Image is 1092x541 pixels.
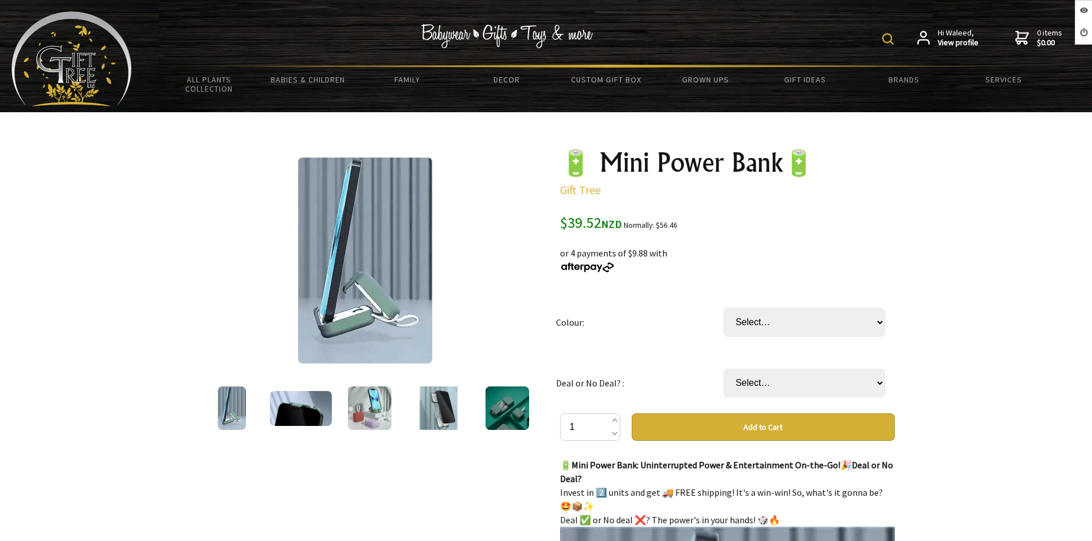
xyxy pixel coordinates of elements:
[218,386,246,430] img: 🔋 Mini Power Bank🔋
[560,213,622,232] span: $39.52
[1015,28,1062,48] a: 0 items$0.00
[259,68,358,92] a: Babies & Children
[1037,27,1062,48] span: 0 items
[572,459,840,471] strong: Mini Power Bank: Uninterrupted Power & Entertainment On-the-Go!
[11,11,132,106] img: Babyware - Gifts - Toys and more...
[632,413,895,441] button: Add to Cart
[457,68,556,92] a: Decor
[421,24,593,48] img: Babywear - Gifts - Toys & more
[417,386,460,430] img: 🔋 Mini Power Bank🔋
[298,157,432,364] img: 🔋 Mini Power Bank🔋
[938,38,979,48] strong: View profile
[486,386,529,430] img: 🔋 Mini Power Bank🔋
[270,391,332,426] img: 🔋 Mini Power Bank🔋
[557,68,656,92] a: Custom Gift Box
[159,68,259,101] a: All Plants Collection
[601,218,622,231] span: NZD
[560,459,893,484] strong: Deal or No Deal?
[917,28,979,48] a: Hi Waleed,View profile
[656,68,755,92] a: Grown Ups
[755,68,854,92] a: Gift Ideas
[1037,38,1062,48] strong: $0.00
[954,68,1053,92] a: Services
[560,262,615,273] img: Afterpay
[560,232,895,274] div: or 4 payments of $9.88 with
[624,220,678,230] small: Normally: $56.46
[560,149,895,176] h1: 🔋 Mini Power Bank🔋
[358,68,457,92] a: Family
[560,183,601,197] a: Gift Tree
[556,292,723,353] td: Colour:
[882,33,894,45] img: product search
[855,68,954,92] a: Brands
[938,28,979,48] span: Hi Waleed,
[348,386,392,430] img: 🔋 Mini Power Bank🔋
[556,353,723,413] td: Deal or No Deal? :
